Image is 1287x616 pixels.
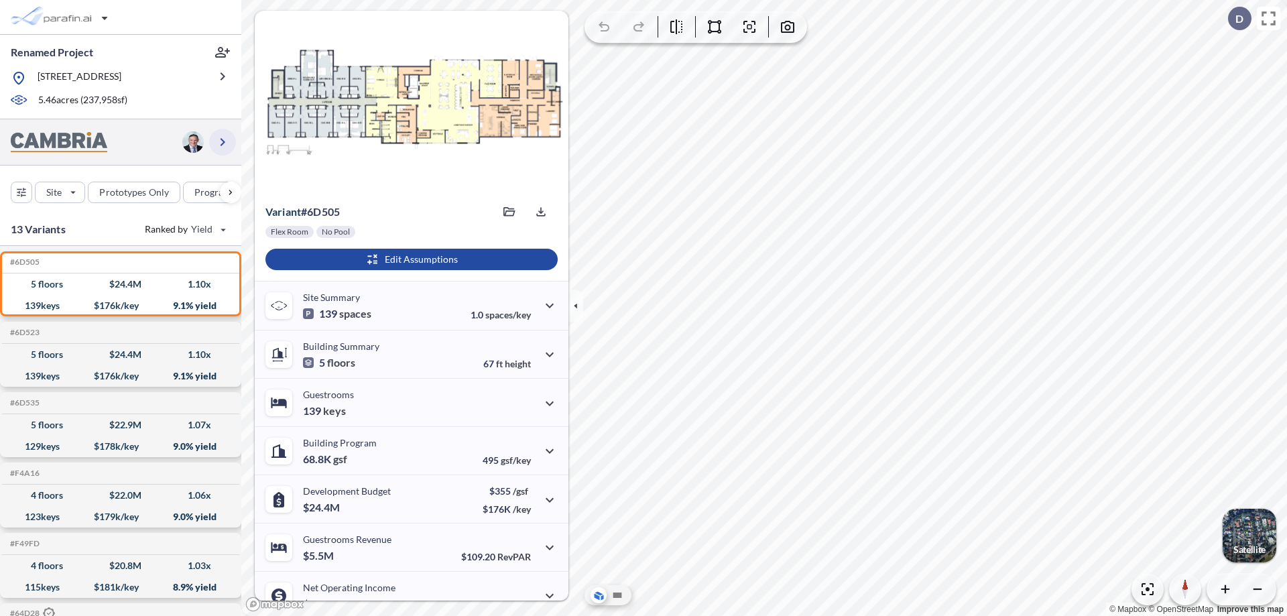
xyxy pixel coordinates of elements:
[7,398,40,408] h5: Click to copy the code
[501,599,531,611] span: margin
[99,186,169,199] p: Prototypes Only
[471,309,531,320] p: 1.0
[461,551,531,562] p: $109.20
[265,205,340,219] p: # 6d505
[303,437,377,448] p: Building Program
[191,223,213,236] span: Yield
[194,186,232,199] p: Program
[483,454,531,466] p: 495
[303,582,395,593] p: Net Operating Income
[303,452,347,466] p: 68.8K
[323,404,346,418] span: keys
[339,307,371,320] span: spaces
[11,45,93,60] p: Renamed Project
[46,186,62,199] p: Site
[496,358,503,369] span: ft
[483,503,531,515] p: $176K
[303,389,354,400] p: Guestrooms
[303,485,391,497] p: Development Budget
[303,404,346,418] p: 139
[1109,605,1146,614] a: Mapbox
[245,597,304,612] a: Mapbox homepage
[88,182,180,203] button: Prototypes Only
[1217,605,1284,614] a: Improve this map
[303,307,371,320] p: 139
[7,257,40,267] h5: Click to copy the code
[303,534,391,545] p: Guestrooms Revenue
[513,485,528,497] span: /gsf
[265,249,558,270] button: Edit Assumptions
[385,253,458,266] p: Edit Assumptions
[134,219,235,240] button: Ranked by Yield
[303,549,336,562] p: $5.5M
[303,501,342,514] p: $24.4M
[474,599,531,611] p: 40.0%
[333,452,347,466] span: gsf
[35,182,85,203] button: Site
[1223,509,1276,562] button: Switcher ImageSatellite
[501,454,531,466] span: gsf/key
[1233,544,1266,555] p: Satellite
[513,503,531,515] span: /key
[591,587,607,603] button: Aerial View
[505,358,531,369] span: height
[265,205,301,218] span: Variant
[7,328,40,337] h5: Click to copy the code
[1235,13,1243,25] p: D
[7,539,40,548] h5: Click to copy the code
[1148,605,1213,614] a: OpenStreetMap
[11,132,107,153] img: BrandImage
[182,131,204,153] img: user logo
[497,551,531,562] span: RevPAR
[38,93,127,108] p: 5.46 acres ( 237,958 sf)
[7,469,40,478] h5: Click to copy the code
[485,309,531,320] span: spaces/key
[271,227,308,237] p: Flex Room
[303,356,355,369] p: 5
[11,221,66,237] p: 13 Variants
[483,485,531,497] p: $355
[303,597,336,611] p: $2.2M
[303,341,379,352] p: Building Summary
[483,358,531,369] p: 67
[38,70,121,86] p: [STREET_ADDRESS]
[609,587,625,603] button: Site Plan
[183,182,255,203] button: Program
[322,227,350,237] p: No Pool
[327,356,355,369] span: floors
[303,292,360,303] p: Site Summary
[1223,509,1276,562] img: Switcher Image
